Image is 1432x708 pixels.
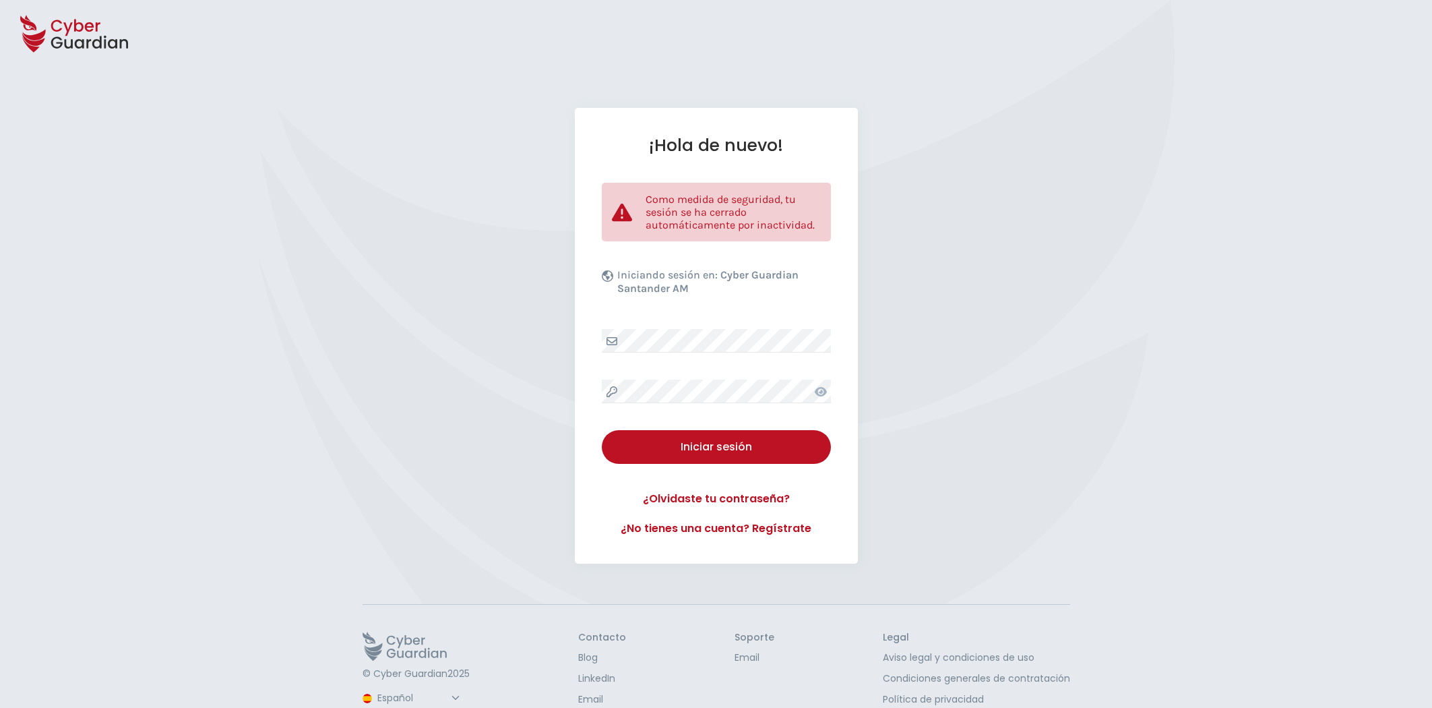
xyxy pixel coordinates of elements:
h1: ¡Hola de nuevo! [602,135,831,156]
h3: Contacto [578,632,626,644]
div: Iniciar sesión [612,439,821,455]
a: Política de privacidad [883,692,1070,707]
p: Iniciando sesión en: [617,268,828,302]
a: Aviso legal y condiciones de uso [883,651,1070,665]
a: Condiciones generales de contratación [883,672,1070,686]
button: Iniciar sesión [602,430,831,464]
a: ¿No tienes una cuenta? Regístrate [602,521,831,537]
p: Como medida de seguridad, tu sesión se ha cerrado automáticamente por inactividad. [646,193,821,231]
img: region-logo [363,694,372,703]
a: Email [578,692,626,707]
h3: Legal [883,632,1070,644]
h3: Soporte [735,632,774,644]
a: Email [735,651,774,665]
p: © Cyber Guardian 2025 [363,668,470,680]
a: Blog [578,651,626,665]
b: Cyber Guardian Santander AM [617,268,799,295]
a: ¿Olvidaste tu contraseña? [602,491,831,507]
a: LinkedIn [578,672,626,686]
